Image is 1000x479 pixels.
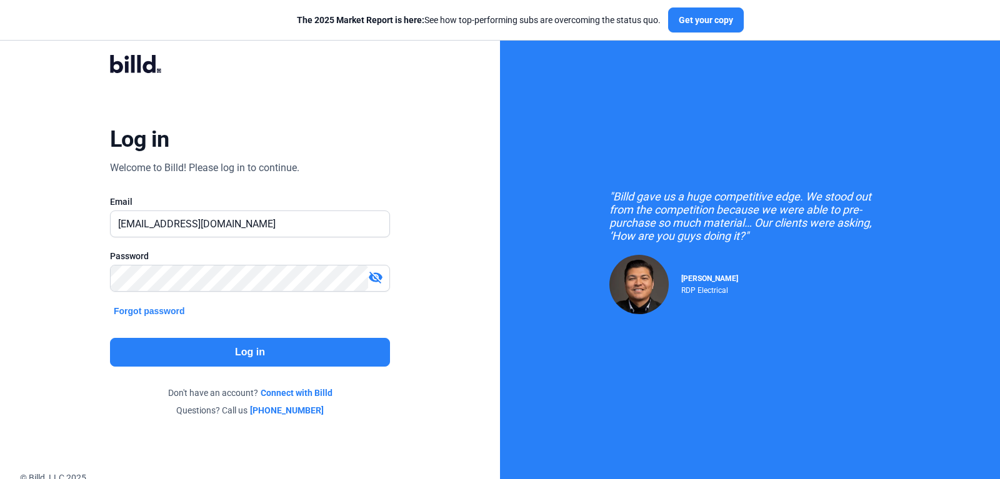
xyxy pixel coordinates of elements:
[110,160,299,175] div: Welcome to Billd! Please log in to continue.
[368,270,383,285] mat-icon: visibility_off
[110,304,189,318] button: Forgot password
[110,250,390,262] div: Password
[609,255,669,314] img: Raul Pacheco
[668,7,744,32] button: Get your copy
[110,404,390,417] div: Questions? Call us
[297,15,424,25] span: The 2025 Market Report is here:
[110,195,390,208] div: Email
[297,14,661,26] div: See how top-performing subs are overcoming the status quo.
[681,283,738,295] div: RDP Electrical
[250,404,324,417] a: [PHONE_NUMBER]
[110,338,390,367] button: Log in
[681,274,738,283] span: [PERSON_NAME]
[261,387,332,399] a: Connect with Billd
[110,387,390,399] div: Don't have an account?
[609,190,891,242] div: "Billd gave us a huge competitive edge. We stood out from the competition because we were able to...
[110,126,169,153] div: Log in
